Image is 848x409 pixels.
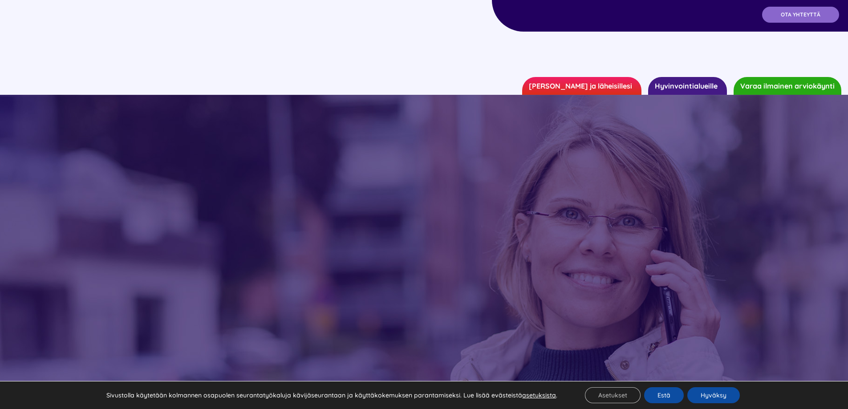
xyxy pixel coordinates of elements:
[585,387,641,403] button: Asetukset
[648,77,727,95] a: Hyvinvointialueille
[644,387,684,403] button: Estä
[734,77,841,95] a: Varaa ilmainen arviokäynti
[522,391,556,399] button: asetuksista
[762,7,839,23] a: OTA YHTEYTTÄ
[687,387,740,403] button: Hyväksy
[106,391,557,399] p: Sivustolla käytetään kolmannen osapuolen seurantatyökaluja kävijäseurantaan ja käyttäkokemuksen p...
[522,77,641,95] a: [PERSON_NAME] ja läheisillesi
[781,12,820,18] span: OTA YHTEYTTÄ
